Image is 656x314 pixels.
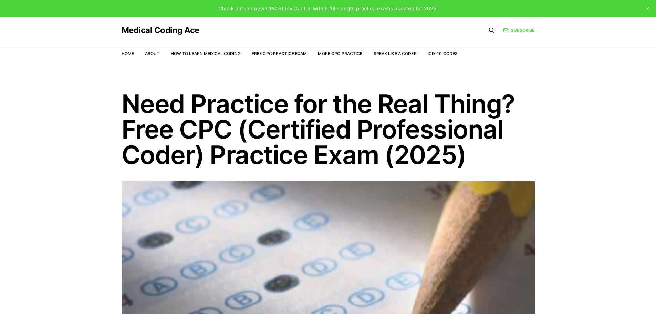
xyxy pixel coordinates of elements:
[428,51,458,56] a: ICD-10 Codes
[218,5,438,12] span: Check out our new CPC Study Center, with 5 full-length practice exams updated for 2025!
[122,26,199,34] a: Medical Coding Ace
[374,51,417,56] a: Speak Like a Coder
[252,51,307,56] a: Free CPC Practice Exam
[145,51,160,56] a: About
[171,51,241,56] a: How to Learn Medical Coding
[544,280,656,314] iframe: portal-trigger
[122,51,134,56] a: Home
[642,3,653,14] button: close
[318,51,362,56] a: More CPC Practice
[122,91,535,168] h1: Need Practice for the Real Thing? Free CPC (Certified Professional Coder) Practice Exam (2025)
[503,27,534,33] a: Subscribe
